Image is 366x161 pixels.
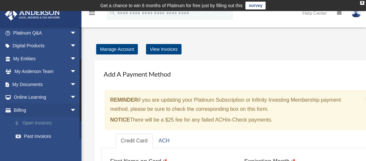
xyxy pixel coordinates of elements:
[5,26,86,39] a: Platinum Q&Aarrow_drop_down
[70,52,83,66] span: arrow_drop_down
[110,117,130,123] strong: NOTICE
[9,130,86,143] a: Past Invoices
[154,134,175,148] a: ACH
[70,39,83,53] span: arrow_drop_down
[110,97,138,103] strong: REMINDER
[5,78,86,91] a: My Documentsarrow_drop_down
[5,104,86,117] a: Billingarrow_drop_down
[245,2,266,9] a: survey
[146,44,182,54] a: View Invoices
[5,65,86,78] a: My Anderson Teamarrow_drop_down
[70,91,83,104] span: arrow_drop_down
[109,9,116,16] i: search
[5,39,86,52] a: Digital Productsarrow_drop_down
[5,91,86,104] a: Online Learningarrow_drop_down
[19,119,22,127] span: $
[3,8,62,21] img: Anderson Advisors Platinum Portal
[70,104,83,117] span: arrow_drop_down
[351,8,361,18] img: User Pic
[96,44,138,54] a: Manage Account
[9,117,86,130] a: $Open Invoices
[70,78,83,91] span: arrow_drop_down
[88,11,96,17] a: menu
[70,26,83,40] span: arrow_drop_down
[70,65,83,79] span: arrow_drop_down
[116,134,153,148] a: Credit Card
[110,115,362,124] p: There will be a $25 fee for any failed ACH/e-Check payments.
[88,9,96,17] i: menu
[360,1,364,5] div: close
[5,52,86,65] a: My Entitiesarrow_drop_down
[100,2,243,9] div: Get a chance to win 6 months of Platinum for free just by filling out this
